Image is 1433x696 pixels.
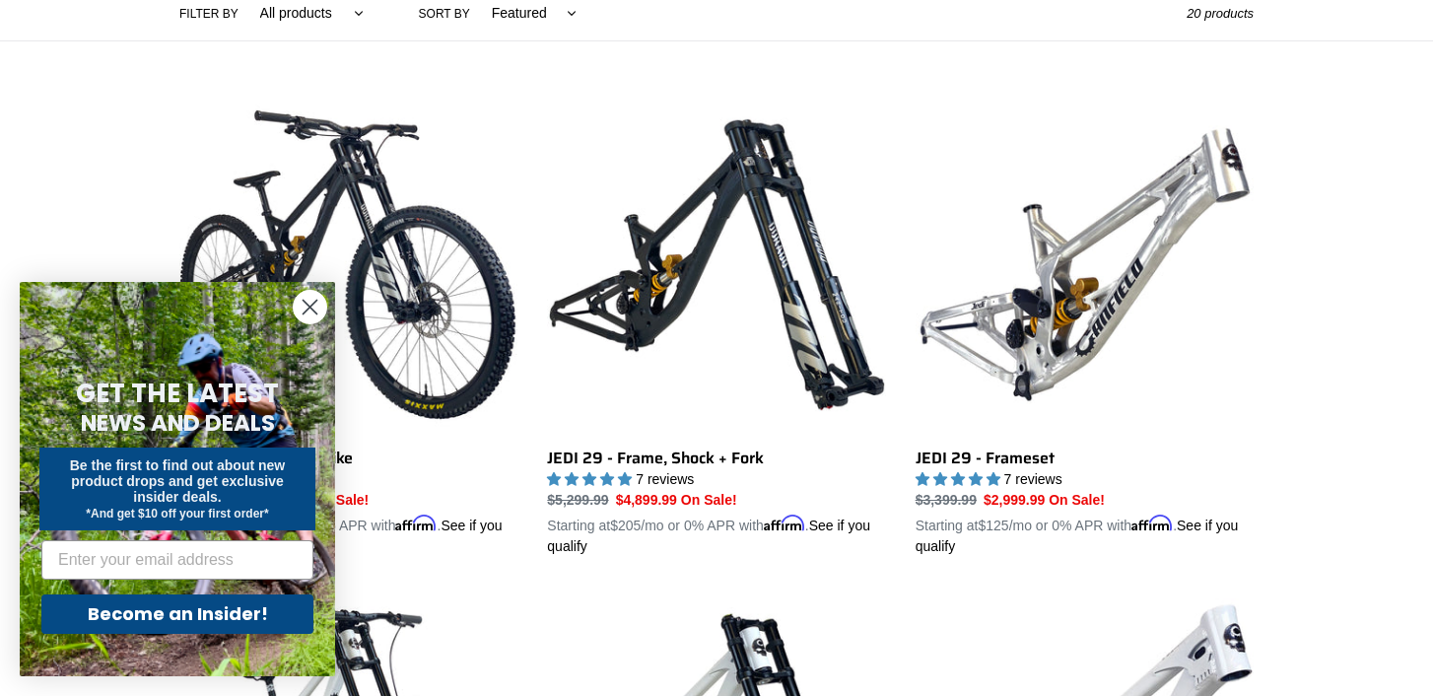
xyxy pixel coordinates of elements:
label: Filter by [179,5,239,23]
span: NEWS AND DEALS [81,407,275,439]
span: 20 products [1187,6,1254,21]
label: Sort by [419,5,470,23]
button: Close dialog [293,290,327,324]
input: Enter your email address [41,540,313,580]
span: GET THE LATEST [76,376,279,411]
span: *And get $10 off your first order* [86,507,268,521]
span: Be the first to find out about new product drops and get exclusive insider deals. [70,457,286,505]
button: Become an Insider! [41,594,313,634]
